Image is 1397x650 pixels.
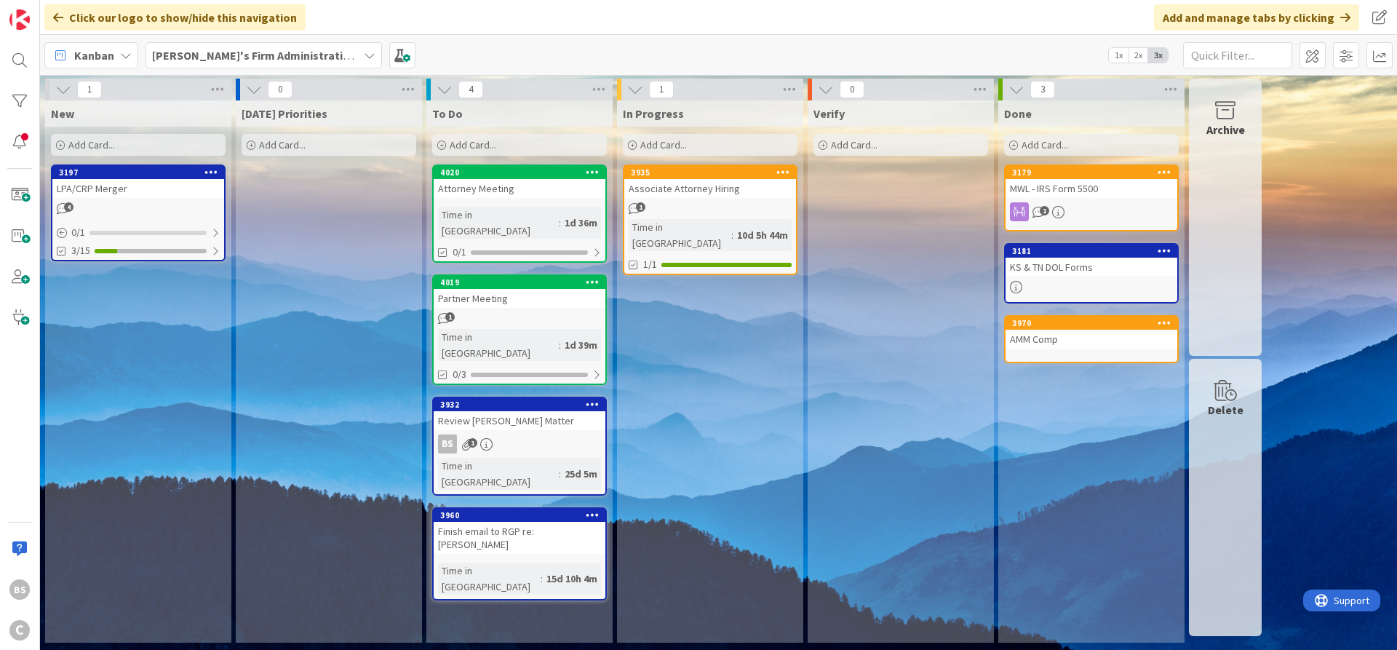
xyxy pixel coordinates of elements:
[440,510,605,520] div: 3960
[52,179,224,198] div: LPA/CRP Merger
[64,202,73,212] span: 4
[1206,121,1245,138] div: Archive
[1004,243,1179,304] a: 3181KS & TN DOL Forms
[9,579,30,600] div: BS
[624,166,796,198] div: 3935Associate Attorney Hiring
[434,435,605,453] div: BS
[438,207,559,239] div: Time in [GEOGRAPHIC_DATA]
[1006,245,1177,277] div: 3181KS & TN DOL Forms
[1006,330,1177,349] div: AMM Comp
[1154,4,1359,31] div: Add and manage tabs by clicking
[1109,48,1129,63] span: 1x
[1012,318,1177,328] div: 3970
[1004,165,1179,231] a: 3179MWL - IRS Form 5500
[1006,166,1177,198] div: 3179MWL - IRS Form 5500
[259,138,306,151] span: Add Card...
[51,106,74,121] span: New
[434,179,605,198] div: Attorney Meeting
[543,571,601,587] div: 15d 10h 4m
[434,509,605,522] div: 3960
[432,165,607,263] a: 4020Attorney MeetingTime in [GEOGRAPHIC_DATA]:1d 36m0/1
[434,276,605,308] div: 4019Partner Meeting
[1012,246,1177,256] div: 3181
[624,179,796,198] div: Associate Attorney Hiring
[31,2,66,20] span: Support
[559,215,561,231] span: :
[561,215,601,231] div: 1d 36m
[733,227,792,243] div: 10d 5h 44m
[453,367,466,382] span: 0/3
[51,165,226,261] a: 3197LPA/CRP Merger0/13/15
[1022,138,1068,151] span: Add Card...
[1148,48,1168,63] span: 3x
[1006,179,1177,198] div: MWL - IRS Form 5500
[624,166,796,179] div: 3935
[1006,317,1177,349] div: 3970AMM Comp
[440,400,605,410] div: 3932
[9,620,30,641] div: C
[438,329,559,361] div: Time in [GEOGRAPHIC_DATA]
[434,411,605,430] div: Review [PERSON_NAME] Matter
[636,202,645,212] span: 1
[631,167,796,178] div: 3935
[9,9,30,30] img: Visit kanbanzone.com
[629,219,731,251] div: Time in [GEOGRAPHIC_DATA]
[242,106,327,121] span: Today's Priorities
[1183,42,1292,68] input: Quick Filter...
[561,466,601,482] div: 25d 5m
[831,138,877,151] span: Add Card...
[440,277,605,288] div: 4019
[649,81,674,98] span: 1
[438,458,559,490] div: Time in [GEOGRAPHIC_DATA]
[643,257,657,272] span: 1/1
[1030,81,1055,98] span: 3
[434,509,605,554] div: 3960Finish email to RGP re: [PERSON_NAME]
[731,227,733,243] span: :
[434,398,605,430] div: 3932Review [PERSON_NAME] Matter
[445,312,455,322] span: 1
[432,507,607,601] a: 3960Finish email to RGP re: [PERSON_NAME]Time in [GEOGRAPHIC_DATA]:15d 10h 4m
[52,223,224,242] div: 0/1
[1040,206,1049,215] span: 1
[1004,315,1179,363] a: 3970AMM Comp
[1012,167,1177,178] div: 3179
[1006,245,1177,258] div: 3181
[1208,401,1243,419] div: Delete
[268,81,292,98] span: 0
[440,167,605,178] div: 4020
[44,4,306,31] div: Click our logo to show/hide this navigation
[434,289,605,308] div: Partner Meeting
[1006,166,1177,179] div: 3179
[434,398,605,411] div: 3932
[623,165,797,275] a: 3935Associate Attorney HiringTime in [GEOGRAPHIC_DATA]:10d 5h 44m1/1
[453,245,466,260] span: 0/1
[432,397,607,496] a: 3932Review [PERSON_NAME] MatterBSTime in [GEOGRAPHIC_DATA]:25d 5m
[432,274,607,385] a: 4019Partner MeetingTime in [GEOGRAPHIC_DATA]:1d 39m0/3
[434,166,605,198] div: 4020Attorney Meeting
[458,81,483,98] span: 4
[152,48,391,63] b: [PERSON_NAME]'s Firm Administration Board
[434,522,605,554] div: Finish email to RGP re: [PERSON_NAME]
[438,435,457,453] div: BS
[432,106,463,121] span: To Do
[561,337,601,353] div: 1d 39m
[623,106,684,121] span: In Progress
[52,166,224,198] div: 3197LPA/CRP Merger
[450,138,496,151] span: Add Card...
[434,166,605,179] div: 4020
[1004,106,1032,121] span: Done
[813,106,845,121] span: Verify
[468,438,477,448] span: 1
[1006,317,1177,330] div: 3970
[71,225,85,240] span: 0 / 1
[74,47,114,64] span: Kanban
[640,138,687,151] span: Add Card...
[71,243,90,258] span: 3/15
[59,167,224,178] div: 3197
[559,466,561,482] span: :
[68,138,115,151] span: Add Card...
[434,276,605,289] div: 4019
[77,81,102,98] span: 1
[541,571,543,587] span: :
[1129,48,1148,63] span: 2x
